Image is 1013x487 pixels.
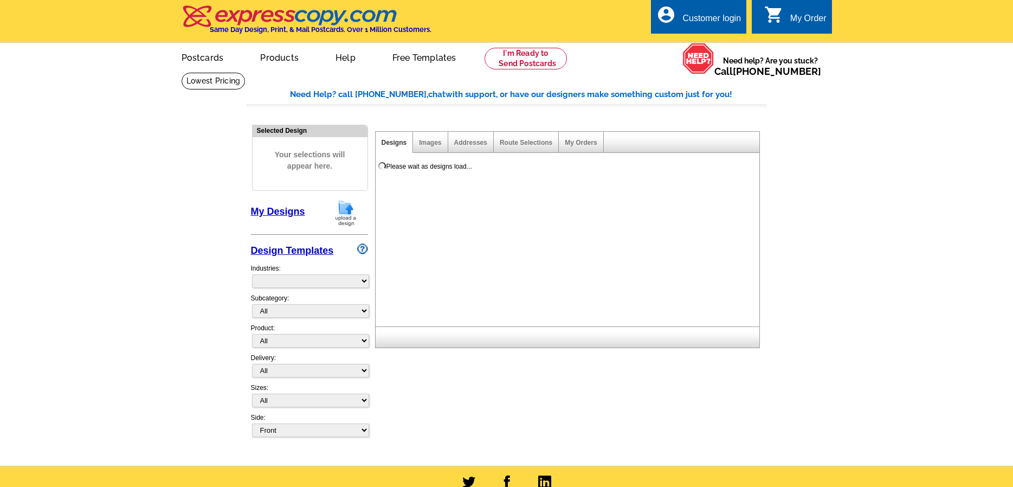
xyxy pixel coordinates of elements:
[764,12,827,25] a: shopping_cart My Order
[251,383,368,413] div: Sizes:
[251,293,368,323] div: Subcategory:
[419,139,441,146] a: Images
[500,139,552,146] a: Route Selections
[318,44,373,69] a: Help
[714,66,821,77] span: Call
[243,44,316,69] a: Products
[656,12,741,25] a: account_circle Customer login
[682,14,741,29] div: Customer login
[251,206,305,217] a: My Designs
[251,245,334,256] a: Design Templates
[764,5,784,24] i: shopping_cart
[164,44,241,69] a: Postcards
[332,199,360,227] img: upload-design
[733,66,821,77] a: [PHONE_NUMBER]
[428,89,446,99] span: chat
[386,162,472,171] div: Please wait as designs load...
[378,162,386,170] img: loading...
[251,258,368,293] div: Industries:
[382,139,407,146] a: Designs
[656,5,676,24] i: account_circle
[261,138,359,183] span: Your selections will appear here.
[253,125,367,136] div: Selected Design
[182,13,431,34] a: Same Day Design, Print, & Mail Postcards. Over 1 Million Customers.
[682,43,714,74] img: help
[565,139,597,146] a: My Orders
[251,353,368,383] div: Delivery:
[210,25,431,34] h4: Same Day Design, Print, & Mail Postcards. Over 1 Million Customers.
[357,243,368,254] img: design-wizard-help-icon.png
[714,55,827,77] span: Need help? Are you stuck?
[251,323,368,353] div: Product:
[375,44,474,69] a: Free Templates
[251,413,368,438] div: Side:
[454,139,487,146] a: Addresses
[790,14,827,29] div: My Order
[290,88,767,101] div: Need Help? call [PHONE_NUMBER], with support, or have our designers make something custom just fo...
